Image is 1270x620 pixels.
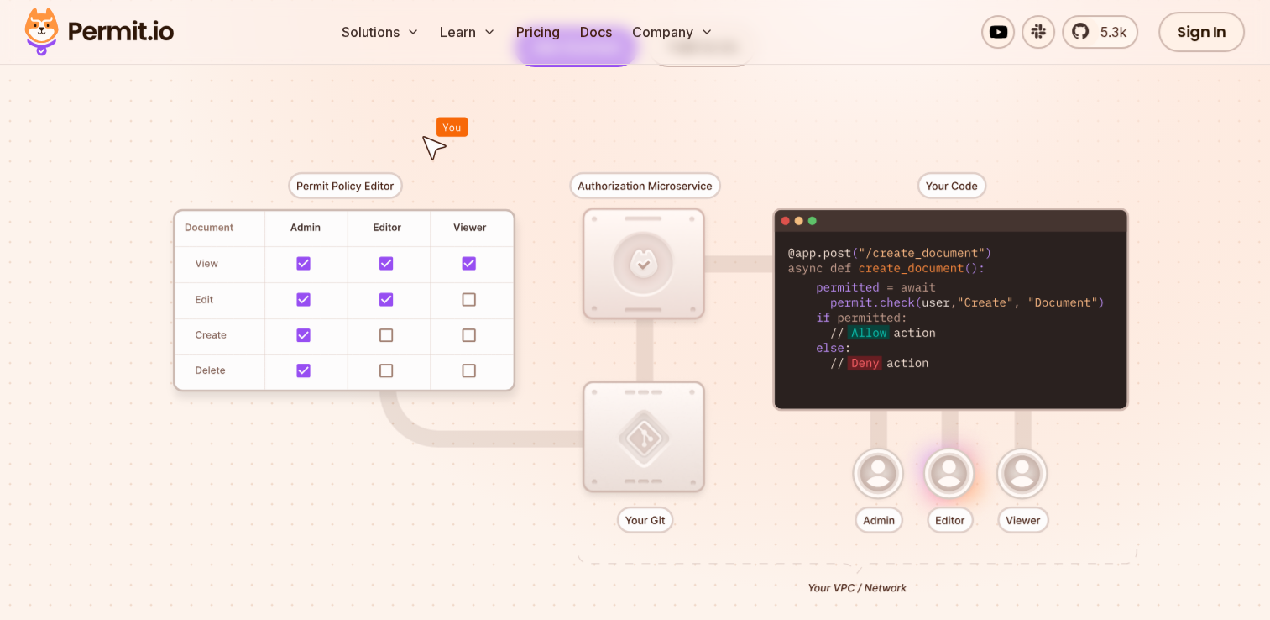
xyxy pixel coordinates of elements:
span: 5.3k [1090,22,1126,42]
a: 5.3k [1062,15,1138,49]
a: Pricing [510,15,567,49]
button: Company [625,15,720,49]
a: Docs [573,15,619,49]
img: Permit logo [17,3,181,60]
button: Solutions [335,15,426,49]
a: Sign In [1158,12,1245,52]
button: Learn [433,15,503,49]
